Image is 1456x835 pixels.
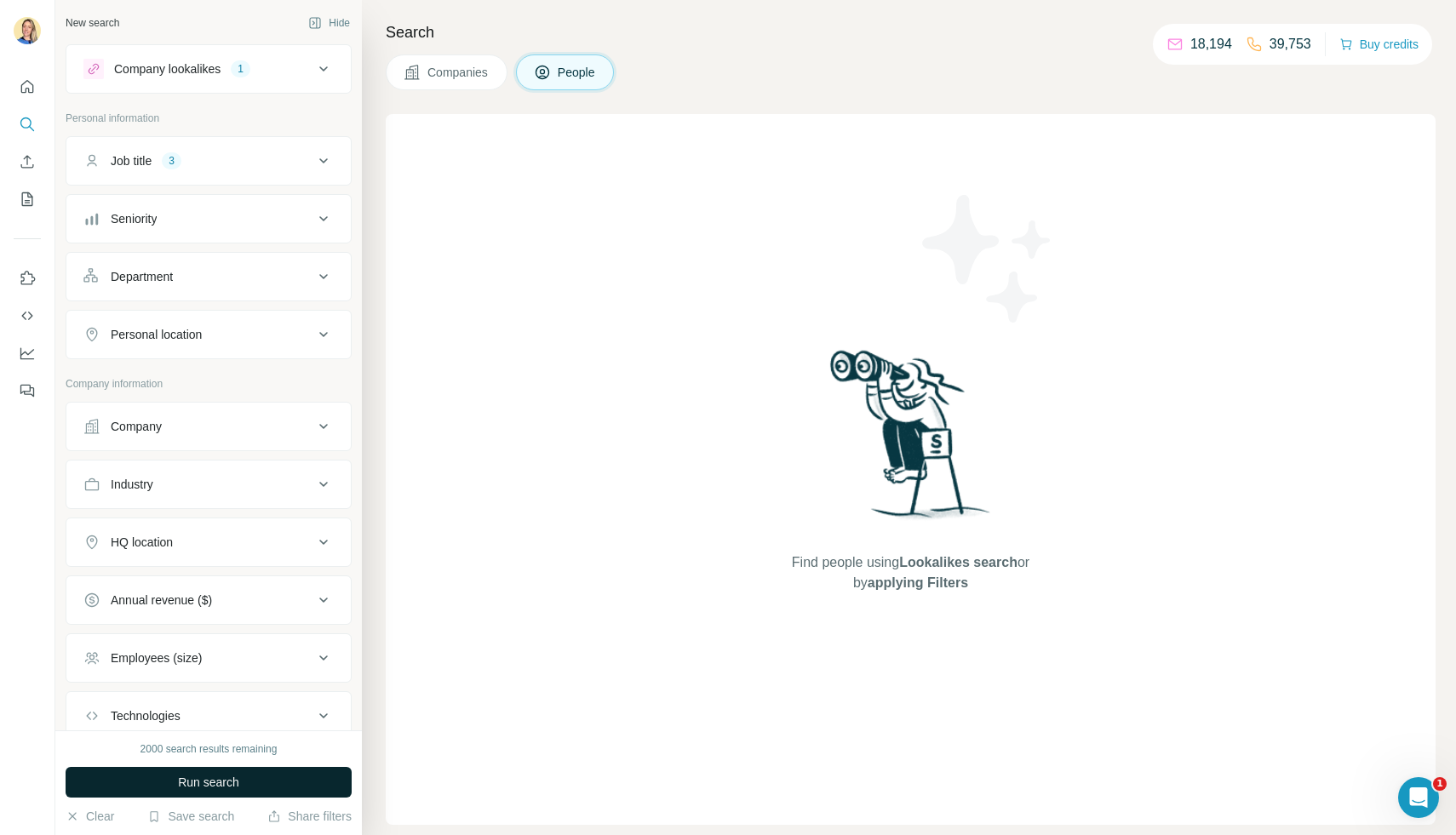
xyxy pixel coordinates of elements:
div: 2000 search results remaining [140,741,278,757]
button: Company lookalikes1 [66,49,351,89]
span: Find people using or by [774,552,1046,593]
div: Employees (size) [111,649,202,666]
span: People [558,64,597,81]
div: New search [66,15,119,31]
button: Save search [147,808,234,825]
img: Surfe Illustration - Woman searching with binoculars [823,346,1000,535]
div: HQ location [111,534,173,551]
button: Feedback [14,375,41,406]
div: 1 [231,61,250,77]
img: Avatar [14,17,41,44]
span: Lookalikes search [899,555,1017,569]
p: 39,753 [1270,34,1311,54]
div: Technologies [111,707,181,724]
p: 18,194 [1190,34,1232,54]
h4: Search [386,20,1436,44]
div: Personal location [111,326,202,343]
button: Department [66,256,351,297]
span: applying Filters [868,575,968,590]
button: Hide [296,10,362,36]
img: Surfe Illustration - Stars [911,182,1064,335]
div: Annual revenue ($) [111,592,212,609]
button: Search [14,109,41,140]
button: Seniority [66,198,351,239]
p: Company information [66,376,352,392]
button: Industry [66,464,351,505]
button: Share filters [267,808,352,825]
p: Personal information [66,111,352,126]
div: Job title [111,152,152,169]
span: Companies [427,64,490,81]
button: Personal location [66,314,351,355]
button: Company [66,406,351,447]
button: Enrich CSV [14,146,41,177]
div: Department [111,268,173,285]
button: Buy credits [1339,32,1419,56]
div: Seniority [111,210,157,227]
button: Annual revenue ($) [66,580,351,621]
div: Company lookalikes [114,60,221,77]
button: Use Surfe API [14,300,41,331]
button: Technologies [66,695,351,736]
button: Use Surfe on LinkedIn [14,263,41,294]
span: 1 [1433,777,1447,791]
button: My lists [14,184,41,214]
button: Dashboard [14,338,41,369]
button: Run search [66,767,352,798]
button: Job title3 [66,140,351,181]
button: Clear [66,808,114,825]
span: Run search [178,774,239,791]
div: Company [111,418,162,435]
button: HQ location [66,522,351,563]
div: 3 [162,153,181,169]
button: Quick start [14,71,41,102]
button: Employees (size) [66,638,351,678]
div: Industry [111,476,153,493]
iframe: Intercom live chat [1398,777,1439,818]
